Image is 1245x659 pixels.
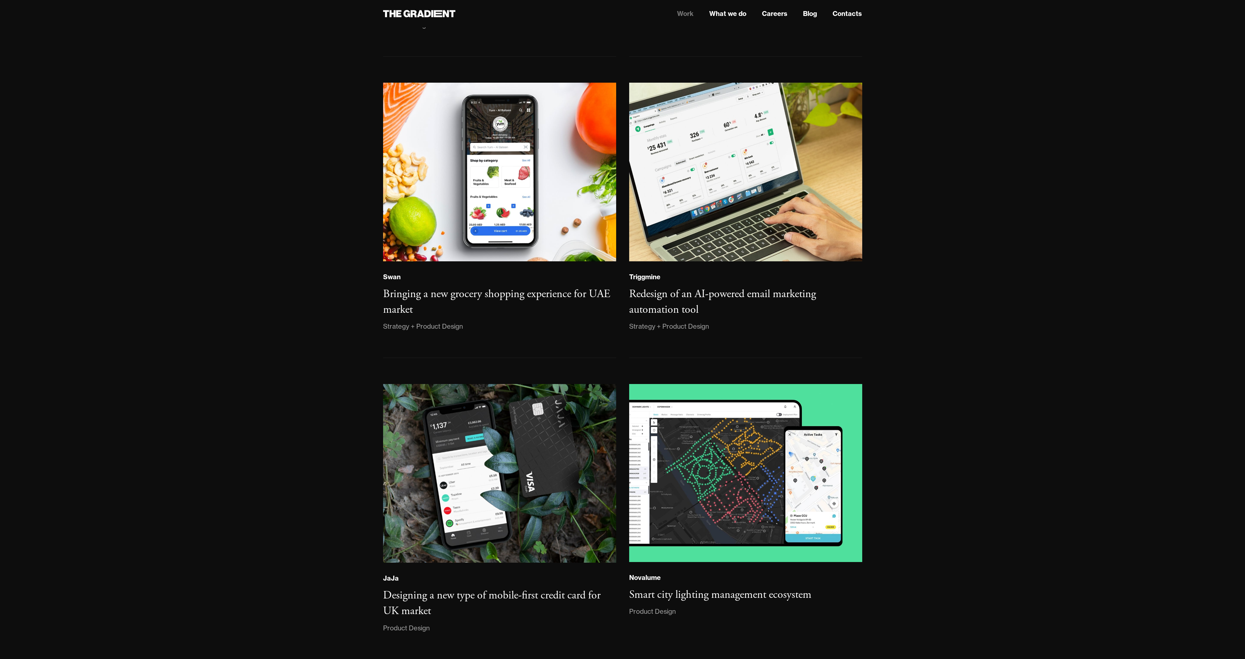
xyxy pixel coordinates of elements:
[833,9,862,19] a: Contacts
[383,83,616,358] a: SwanBringing a new grocery shopping experience for UAE marketStrategy + Product Design
[803,9,817,19] a: Blog
[629,606,676,617] div: Product Design
[629,83,862,358] a: TriggmineRedesign of an AI-powered email marketing automation toolStrategy + Product Design
[383,623,430,633] div: Product Design
[383,273,401,281] div: Swan
[383,287,610,317] h3: Bringing a new grocery shopping experience for UAE market
[629,573,661,582] div: Novalume
[383,588,601,618] h3: Designing a new type of mobile-first credit card for UK market
[677,9,694,19] a: Work
[629,273,660,281] div: Triggmine
[629,588,811,602] h3: Smart city lighting management ecosystem
[629,287,816,317] h3: Redesign of an AI-powered email marketing automation tool
[383,574,399,583] div: JaJa
[762,9,787,19] a: Careers
[629,321,709,332] div: Strategy + Product Design
[383,321,463,332] div: Strategy + Product Design
[709,9,746,19] a: What we do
